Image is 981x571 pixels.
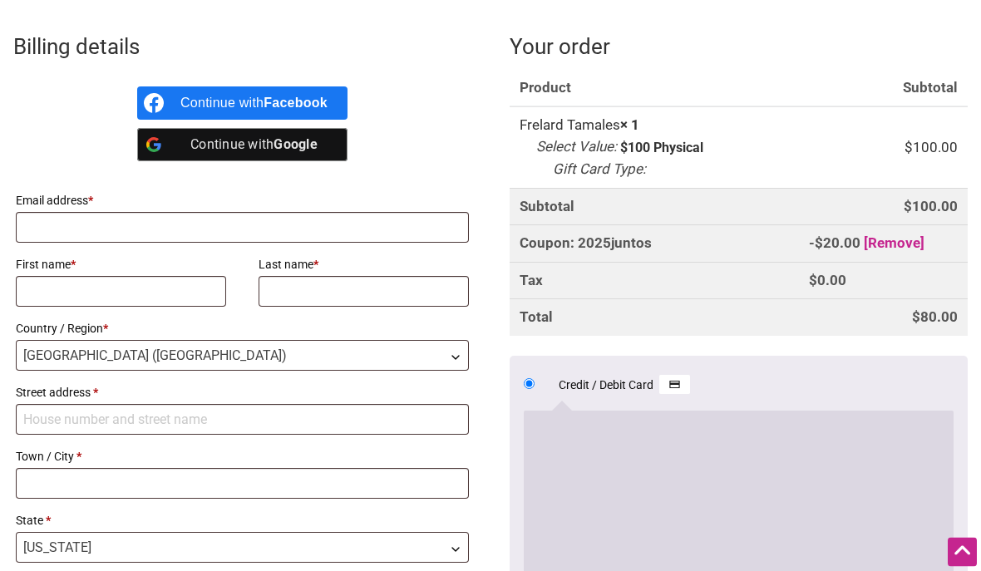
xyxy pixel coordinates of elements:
[16,341,469,372] span: Country / Region
[180,87,328,121] div: Continue with
[948,538,977,567] div: Scroll Back to Top
[16,254,226,277] label: First name
[912,309,958,326] bdi: 80.00
[180,129,328,162] div: Continue with
[510,32,968,62] h3: Your order
[904,199,958,215] bdi: 100.00
[274,137,318,153] b: Google
[510,263,799,300] th: Tax
[510,225,799,263] th: Coupon: 2025juntos
[137,87,348,121] a: Continue with <b>Facebook</b>
[653,142,703,155] p: Physical
[799,71,968,108] th: Subtotal
[16,405,469,436] input: House number and street name
[16,509,469,533] label: State
[16,317,469,341] label: Country / Region
[799,225,968,263] td: -
[510,189,799,226] th: Subtotal
[659,376,690,396] img: Credit / Debit Card
[559,376,690,396] label: Credit / Debit Card
[16,533,469,564] span: State
[864,235,924,252] a: Remove 2025juntos coupon
[620,142,650,155] p: $100
[16,190,469,213] label: Email address
[905,140,913,156] span: $
[17,534,468,563] span: Washington
[904,199,912,215] span: $
[815,235,860,252] span: 20.00
[17,342,468,371] span: United States (US)
[510,107,799,188] td: Frelard Tamales
[259,254,469,277] label: Last name
[510,299,799,337] th: Total
[16,445,469,469] label: Town / City
[809,273,846,289] bdi: 0.00
[16,381,469,405] label: Street address
[809,273,817,289] span: $
[264,96,328,111] b: Facebook
[536,137,617,159] dt: Select Value:
[912,309,920,326] span: $
[510,71,799,108] th: Product
[815,235,823,252] span: $
[13,32,471,62] h3: Billing details
[137,129,348,162] a: Continue with <b>Google</b>
[905,140,958,156] bdi: 100.00
[620,117,639,134] strong: × 1
[553,160,646,181] dt: Gift Card Type:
